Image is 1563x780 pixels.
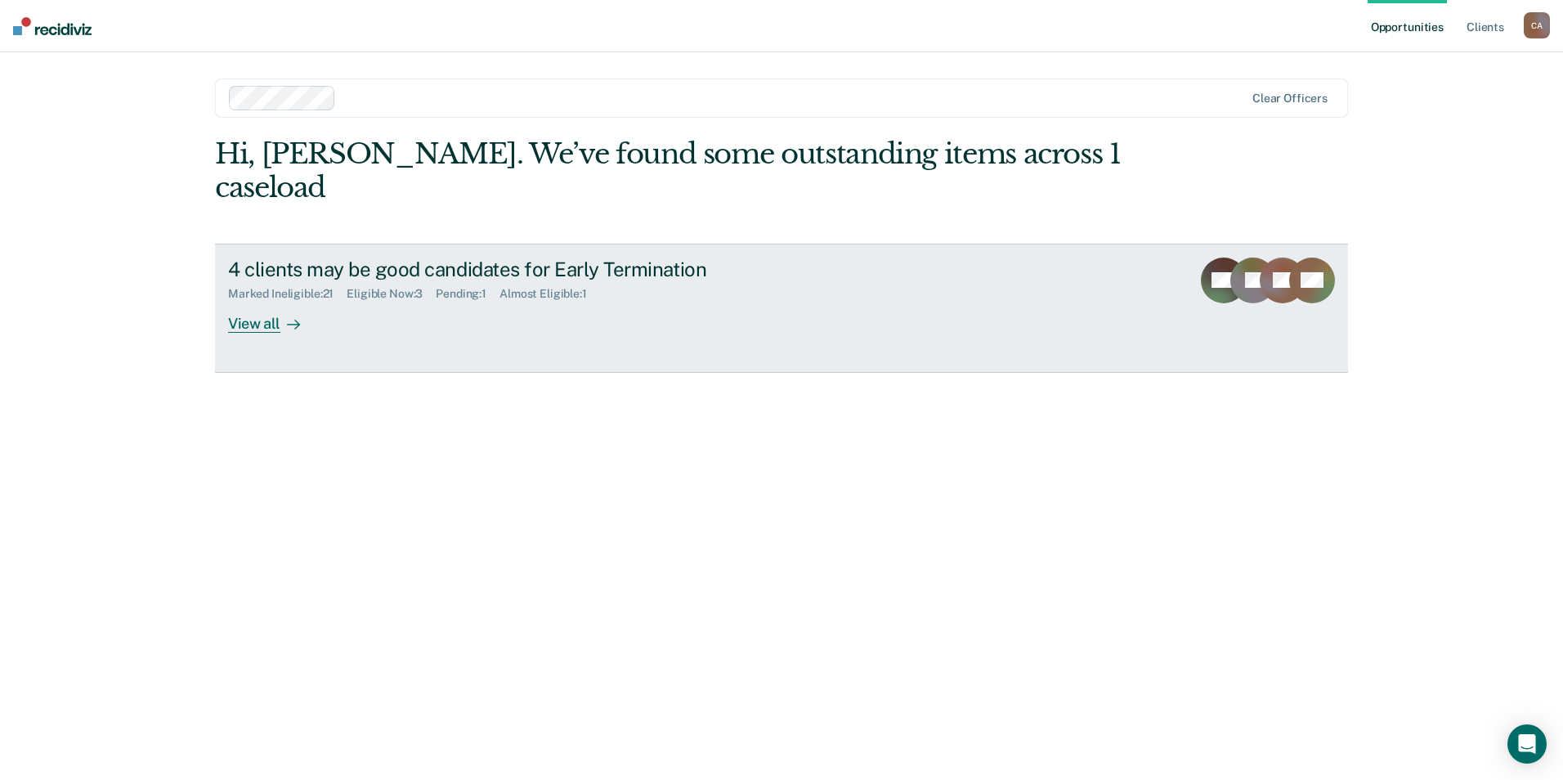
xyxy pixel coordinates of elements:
[228,301,320,333] div: View all
[215,137,1122,204] div: Hi, [PERSON_NAME]. We’ve found some outstanding items across 1 caseload
[347,287,436,301] div: Eligible Now : 3
[1507,724,1547,764] div: Open Intercom Messenger
[215,244,1348,373] a: 4 clients may be good candidates for Early TerminationMarked Ineligible:21Eligible Now:3Pending:1...
[1524,12,1550,38] div: C A
[1252,92,1328,105] div: Clear officers
[1524,12,1550,38] button: CA
[13,17,92,35] img: Recidiviz
[228,258,802,281] div: 4 clients may be good candidates for Early Termination
[228,287,347,301] div: Marked Ineligible : 21
[436,287,499,301] div: Pending : 1
[499,287,600,301] div: Almost Eligible : 1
